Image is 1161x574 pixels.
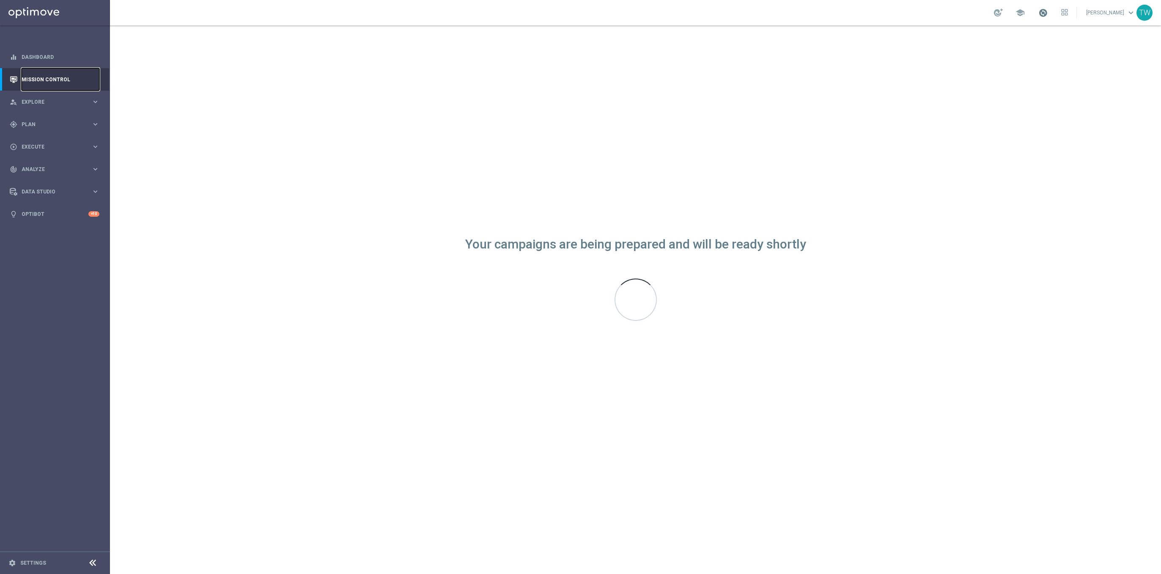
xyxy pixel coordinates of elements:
[10,98,91,106] div: Explore
[10,46,99,68] div: Dashboard
[22,203,88,225] a: Optibot
[22,46,99,68] a: Dashboard
[10,210,17,218] i: lightbulb
[91,143,99,151] i: keyboard_arrow_right
[91,120,99,128] i: keyboard_arrow_right
[1016,8,1025,17] span: school
[9,166,100,173] button: track_changes Analyze keyboard_arrow_right
[10,143,91,151] div: Execute
[10,53,17,61] i: equalizer
[1136,5,1153,21] div: TW
[10,188,91,196] div: Data Studio
[10,203,99,225] div: Optibot
[22,68,99,91] a: Mission Control
[22,99,91,105] span: Explore
[20,560,46,566] a: Settings
[9,121,100,128] button: gps_fixed Plan keyboard_arrow_right
[9,54,100,61] button: equalizer Dashboard
[10,166,91,173] div: Analyze
[10,143,17,151] i: play_circle_outline
[465,241,806,248] div: Your campaigns are being prepared and will be ready shortly
[8,559,16,567] i: settings
[10,68,99,91] div: Mission Control
[9,143,100,150] button: play_circle_outline Execute keyboard_arrow_right
[22,122,91,127] span: Plan
[9,76,100,83] button: Mission Control
[10,166,17,173] i: track_changes
[10,98,17,106] i: person_search
[10,121,91,128] div: Plan
[22,189,91,194] span: Data Studio
[91,188,99,196] i: keyboard_arrow_right
[88,211,99,217] div: +10
[22,167,91,172] span: Analyze
[22,144,91,149] span: Execute
[1126,8,1136,17] span: keyboard_arrow_down
[9,188,100,195] button: Data Studio keyboard_arrow_right
[10,121,17,128] i: gps_fixed
[9,211,100,218] button: lightbulb Optibot +10
[91,98,99,106] i: keyboard_arrow_right
[9,99,100,105] button: person_search Explore keyboard_arrow_right
[91,165,99,173] i: keyboard_arrow_right
[1085,6,1136,19] a: [PERSON_NAME]keyboard_arrow_down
